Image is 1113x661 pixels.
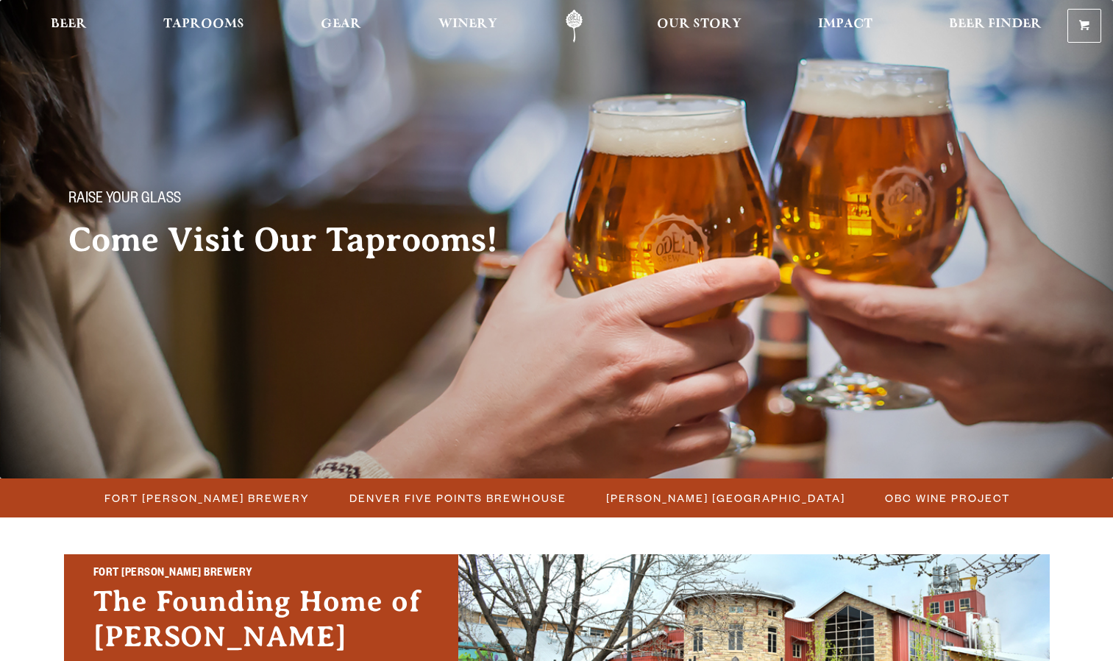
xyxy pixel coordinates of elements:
[68,191,181,210] span: Raise your glass
[429,10,507,43] a: Winery
[154,10,254,43] a: Taprooms
[939,10,1051,43] a: Beer Finder
[321,18,361,30] span: Gear
[597,487,853,509] a: [PERSON_NAME] [GEOGRAPHIC_DATA]
[341,487,574,509] a: Denver Five Points Brewhouse
[41,10,96,43] a: Beer
[647,10,751,43] a: Our Story
[96,487,317,509] a: Fort [PERSON_NAME] Brewery
[885,487,1010,509] span: OBC Wine Project
[547,10,602,43] a: Odell Home
[311,10,371,43] a: Gear
[104,487,310,509] span: Fort [PERSON_NAME] Brewery
[438,18,497,30] span: Winery
[606,487,845,509] span: [PERSON_NAME] [GEOGRAPHIC_DATA]
[68,222,527,258] h2: Come Visit Our Taprooms!
[949,18,1042,30] span: Beer Finder
[818,18,872,30] span: Impact
[163,18,244,30] span: Taprooms
[349,487,566,509] span: Denver Five Points Brewhouse
[876,487,1017,509] a: OBC Wine Project
[51,18,87,30] span: Beer
[93,565,429,584] h2: Fort [PERSON_NAME] Brewery
[657,18,742,30] span: Our Story
[808,10,882,43] a: Impact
